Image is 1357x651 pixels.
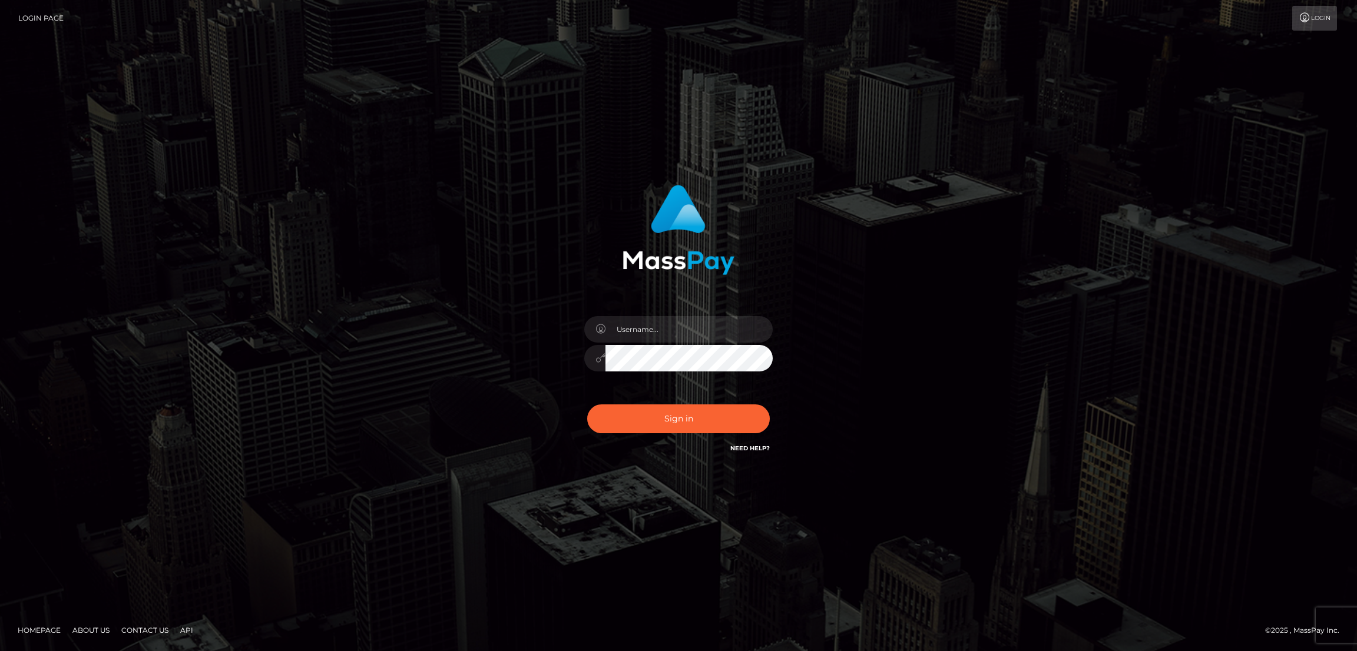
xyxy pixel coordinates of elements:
a: API [176,621,198,639]
img: MassPay Login [623,185,734,275]
input: Username... [605,316,773,343]
a: Login [1292,6,1337,31]
a: Login Page [18,6,64,31]
a: Homepage [13,621,65,639]
div: © 2025 , MassPay Inc. [1265,624,1348,637]
button: Sign in [587,404,770,433]
a: Contact Us [117,621,173,639]
a: About Us [68,621,114,639]
a: Need Help? [730,444,770,452]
